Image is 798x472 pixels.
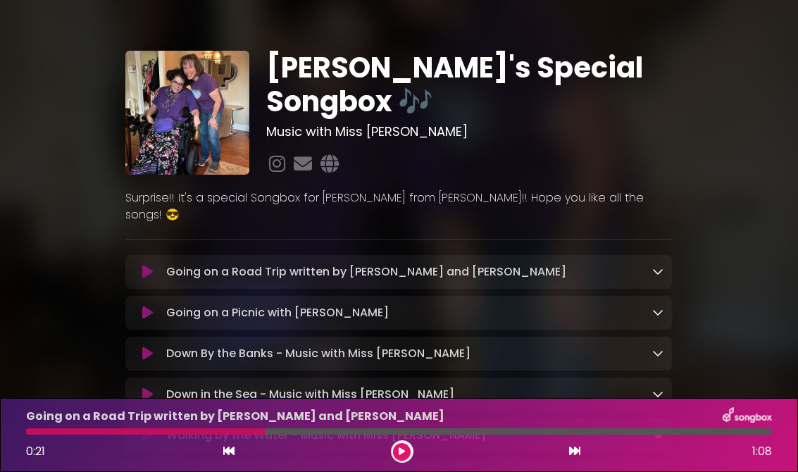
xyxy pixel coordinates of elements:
h3: Music with Miss [PERSON_NAME] [266,124,672,139]
span: 1:08 [752,443,772,460]
img: DpsALNU4Qse55zioNQQO [125,51,249,175]
p: Down in the Sea - Music with Miss [PERSON_NAME] [166,386,454,403]
img: songbox-logo-white.png [723,407,772,426]
p: Surprise!! It's a special Songbox for [PERSON_NAME] from [PERSON_NAME]!! Hope you like all the so... [125,190,672,223]
p: Going on a Road Trip written by [PERSON_NAME] and [PERSON_NAME] [166,263,566,280]
h1: [PERSON_NAME]'s Special Songbox 🎶 [266,51,672,118]
p: Going on a Picnic with [PERSON_NAME] [166,304,389,321]
p: Down By the Banks - Music with Miss [PERSON_NAME] [166,345,470,362]
span: 0:21 [26,443,45,459]
p: Going on a Road Trip written by [PERSON_NAME] and [PERSON_NAME] [26,408,444,425]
